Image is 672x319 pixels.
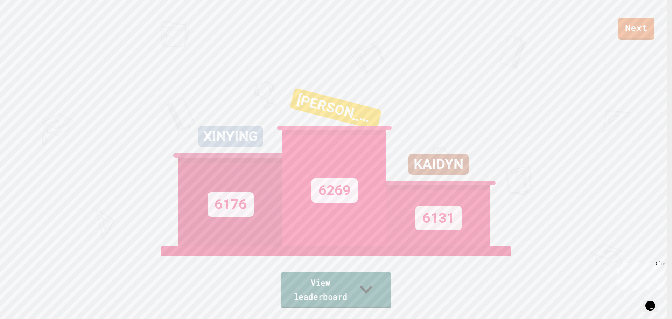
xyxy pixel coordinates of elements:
div: Chat with us now!Close [3,3,48,44]
div: 6269 [311,178,358,203]
div: KAIDYN [408,154,469,175]
div: 6131 [415,206,462,230]
a: View leaderboard [281,272,391,308]
div: 6176 [208,192,254,217]
iframe: chat widget [643,291,665,312]
iframe: chat widget [614,261,665,290]
div: [PERSON_NAME] [289,88,382,130]
div: XINYING [198,126,263,147]
a: Next [618,18,654,40]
